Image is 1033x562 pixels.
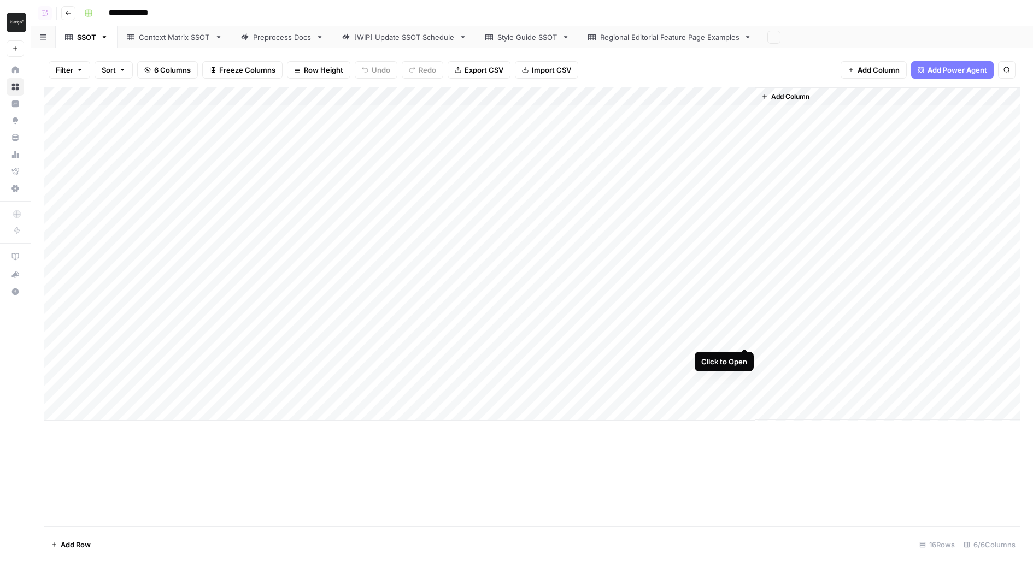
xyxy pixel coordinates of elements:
[701,356,747,367] div: Click to Open
[858,64,900,75] span: Add Column
[532,64,571,75] span: Import CSV
[448,61,510,79] button: Export CSV
[7,265,24,283] button: What's new?
[7,180,24,197] a: Settings
[253,32,312,43] div: Preprocess Docs
[915,536,959,553] div: 16 Rows
[7,248,24,265] a: AirOps Academy
[61,539,91,550] span: Add Row
[771,92,809,102] span: Add Column
[7,129,24,146] a: Your Data
[7,163,24,180] a: Flightpath
[372,64,390,75] span: Undo
[139,32,210,43] div: Context Matrix SSOT
[56,64,73,75] span: Filter
[118,26,232,48] a: Context Matrix SSOT
[515,61,578,79] button: Import CSV
[154,64,191,75] span: 6 Columns
[497,32,557,43] div: Style Guide SSOT
[304,64,343,75] span: Row Height
[7,9,24,36] button: Workspace: Klaviyo
[7,112,24,129] a: Opportunities
[7,78,24,96] a: Browse
[928,64,987,75] span: Add Power Agent
[841,61,907,79] button: Add Column
[757,90,814,104] button: Add Column
[287,61,350,79] button: Row Height
[911,61,994,79] button: Add Power Agent
[219,64,275,75] span: Freeze Columns
[959,536,1020,553] div: 6/6 Columns
[95,61,133,79] button: Sort
[7,266,24,282] div: What's new?
[7,61,24,79] a: Home
[419,64,436,75] span: Redo
[77,32,96,43] div: SSOT
[7,283,24,300] button: Help + Support
[7,95,24,113] a: Insights
[354,32,455,43] div: [WIP] Update SSOT Schedule
[44,536,97,553] button: Add Row
[202,61,283,79] button: Freeze Columns
[600,32,739,43] div: Regional Editorial Feature Page Examples
[7,146,24,163] a: Usage
[49,61,90,79] button: Filter
[232,26,333,48] a: Preprocess Docs
[333,26,476,48] a: [WIP] Update SSOT Schedule
[402,61,443,79] button: Redo
[579,26,761,48] a: Regional Editorial Feature Page Examples
[102,64,116,75] span: Sort
[465,64,503,75] span: Export CSV
[7,13,26,32] img: Klaviyo Logo
[56,26,118,48] a: SSOT
[355,61,397,79] button: Undo
[476,26,579,48] a: Style Guide SSOT
[137,61,198,79] button: 6 Columns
